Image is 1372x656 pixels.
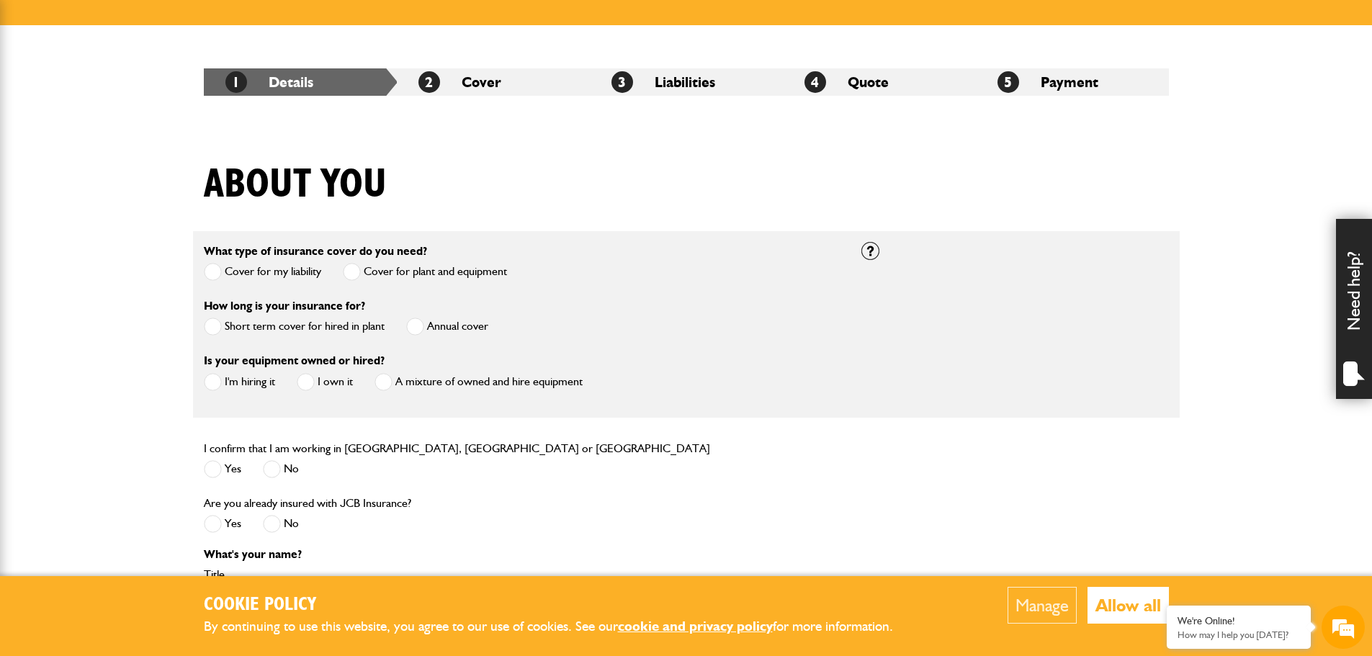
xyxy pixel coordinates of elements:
label: Cover for plant and equipment [343,263,507,281]
label: Title [204,569,840,580]
p: What's your name? [204,549,840,560]
p: How may I help you today? [1178,629,1300,640]
button: Manage [1008,587,1077,624]
span: 2 [418,71,440,93]
div: We're Online! [1178,615,1300,627]
li: Cover [397,68,590,96]
label: No [263,460,299,478]
span: 1 [225,71,247,93]
a: cookie and privacy policy [618,618,773,634]
span: 4 [804,71,826,93]
button: Allow all [1088,587,1169,624]
label: A mixture of owned and hire equipment [375,373,583,391]
div: Need help? [1336,219,1372,399]
label: Cover for my liability [204,263,321,281]
li: Payment [976,68,1169,96]
li: Liabilities [590,68,783,96]
h1: About you [204,161,387,209]
label: Yes [204,515,241,533]
label: Annual cover [406,318,488,336]
label: No [263,515,299,533]
li: Details [204,68,397,96]
label: Is your equipment owned or hired? [204,355,385,367]
label: Short term cover for hired in plant [204,318,385,336]
h2: Cookie Policy [204,594,917,616]
label: I'm hiring it [204,373,275,391]
label: Are you already insured with JCB Insurance? [204,498,411,509]
li: Quote [783,68,976,96]
label: I confirm that I am working in [GEOGRAPHIC_DATA], [GEOGRAPHIC_DATA] or [GEOGRAPHIC_DATA] [204,443,710,454]
label: How long is your insurance for? [204,300,365,312]
label: What type of insurance cover do you need? [204,246,427,257]
label: Yes [204,460,241,478]
span: 5 [997,71,1019,93]
label: I own it [297,373,353,391]
p: By continuing to use this website, you agree to our use of cookies. See our for more information. [204,616,917,638]
span: 3 [611,71,633,93]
